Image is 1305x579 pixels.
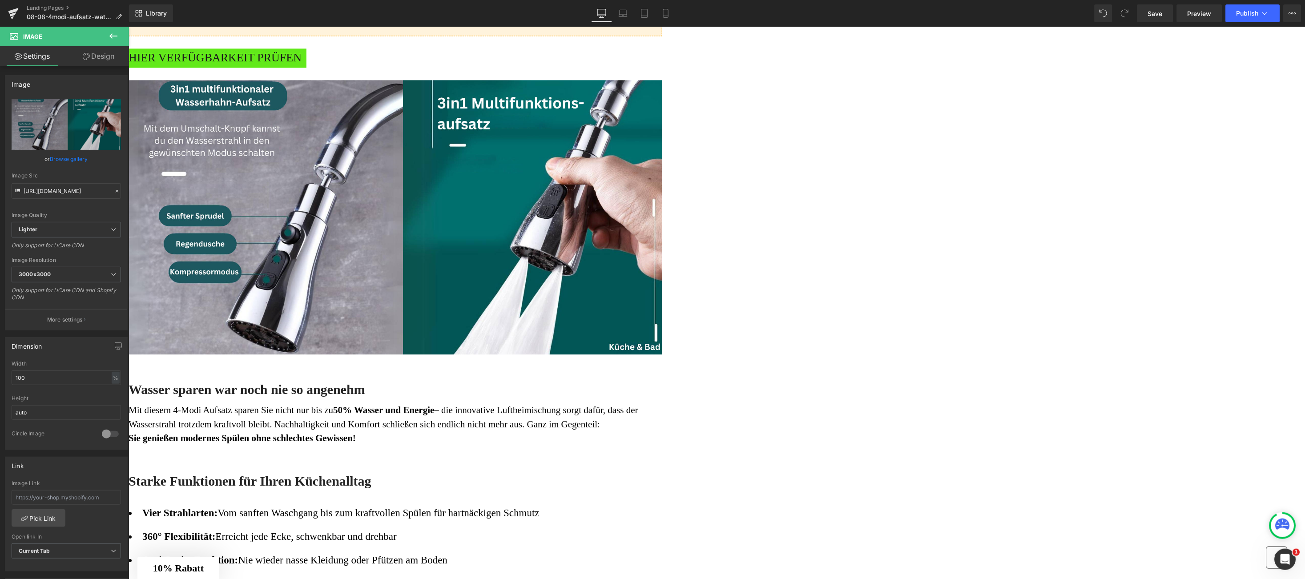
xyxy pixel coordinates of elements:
span: 10% Rabatt [24,536,75,547]
button: Undo [1095,4,1112,22]
div: Image Resolution [12,257,121,263]
div: Link [12,457,24,470]
input: https://your-shop.myshopify.com [12,490,121,505]
input: Link [12,183,121,199]
div: Only support for UCare CDN and Shopify CDN [12,287,121,307]
div: Circle Image [12,430,93,439]
a: Landing Pages [27,4,129,12]
div: Width [12,361,121,367]
div: Dimension [12,338,42,350]
font: Nie wieder nasse Kleidung oder Pfützen am Boden [14,528,319,539]
font: Vom sanften Waschgang bis zum kraftvollen Spülen für hartnäckigen Schmutz [14,481,411,492]
div: Image Link [12,480,121,487]
a: Laptop [612,4,634,22]
font: [PERSON_NAME] Werkzeug, keine Kompromisse – in 30 Sekunden angebracht [14,551,431,562]
span: Preview [1188,9,1212,18]
span: Image [23,33,42,40]
span: 08-08-4modi-aufsatz-waterjake-v1-DESKTOP [27,13,112,20]
strong: Vier Strahlarten: [14,481,89,492]
b: 3000x3000 [19,271,51,277]
span: Publish [1237,10,1259,17]
input: auto [12,370,121,385]
span: 1 [1293,549,1300,556]
font: Erreicht jede Ecke, schwenkbar und drehbar [14,504,268,515]
span: Save [1148,9,1163,18]
strong: 360° Flexibilität: [14,504,87,515]
span: Library [146,9,167,17]
div: 10% Rabatt [9,531,91,553]
a: Design [66,46,131,66]
a: Desktop [591,4,612,22]
a: New Library [129,4,173,22]
div: Image Quality [12,212,121,218]
button: More [1284,4,1301,22]
b: Lighter [19,226,37,233]
div: Height [12,395,121,402]
strong: Anti-Spritz Funktion: [14,528,109,539]
p: More settings [47,316,83,324]
a: Browse gallery [50,151,88,167]
b: Current Tab [19,547,50,554]
button: More settings [5,309,127,330]
input: auto [12,405,121,420]
a: Tablet [634,4,655,22]
a: Mobile [655,4,677,22]
div: % [112,372,120,384]
iframe: Intercom live chat [1275,549,1296,570]
a: Preview [1177,4,1222,22]
div: Image Src [12,173,121,179]
button: Publish [1226,4,1280,22]
div: Image [12,76,30,88]
button: Redo [1116,4,1134,22]
strong: 50% Wasser und Energie [205,378,306,389]
a: Pick Link [12,509,65,527]
div: or [12,154,121,164]
div: Only support for UCare CDN [12,242,121,255]
div: Open link In [12,534,121,540]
